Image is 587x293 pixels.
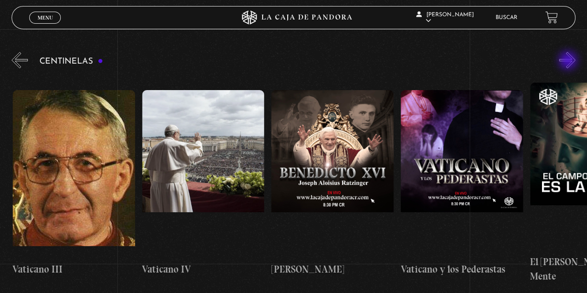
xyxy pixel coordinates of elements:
a: Vaticano IV [142,75,264,291]
button: Previous [12,52,28,68]
a: View your shopping cart [545,11,558,24]
button: Next [559,52,575,68]
a: [PERSON_NAME] [271,75,393,291]
a: Buscar [496,15,517,20]
h3: Centinelas [39,57,103,66]
h4: [PERSON_NAME] [271,262,393,277]
span: Cerrar [34,22,56,29]
span: [PERSON_NAME] [416,12,474,24]
h4: Vaticano IV [142,262,264,277]
a: Vaticano y los Pederastas [400,75,523,291]
a: Vaticano III [13,75,135,291]
h4: Vaticano y los Pederastas [400,262,523,277]
span: Menu [38,15,53,20]
h4: Vaticano III [13,262,135,277]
